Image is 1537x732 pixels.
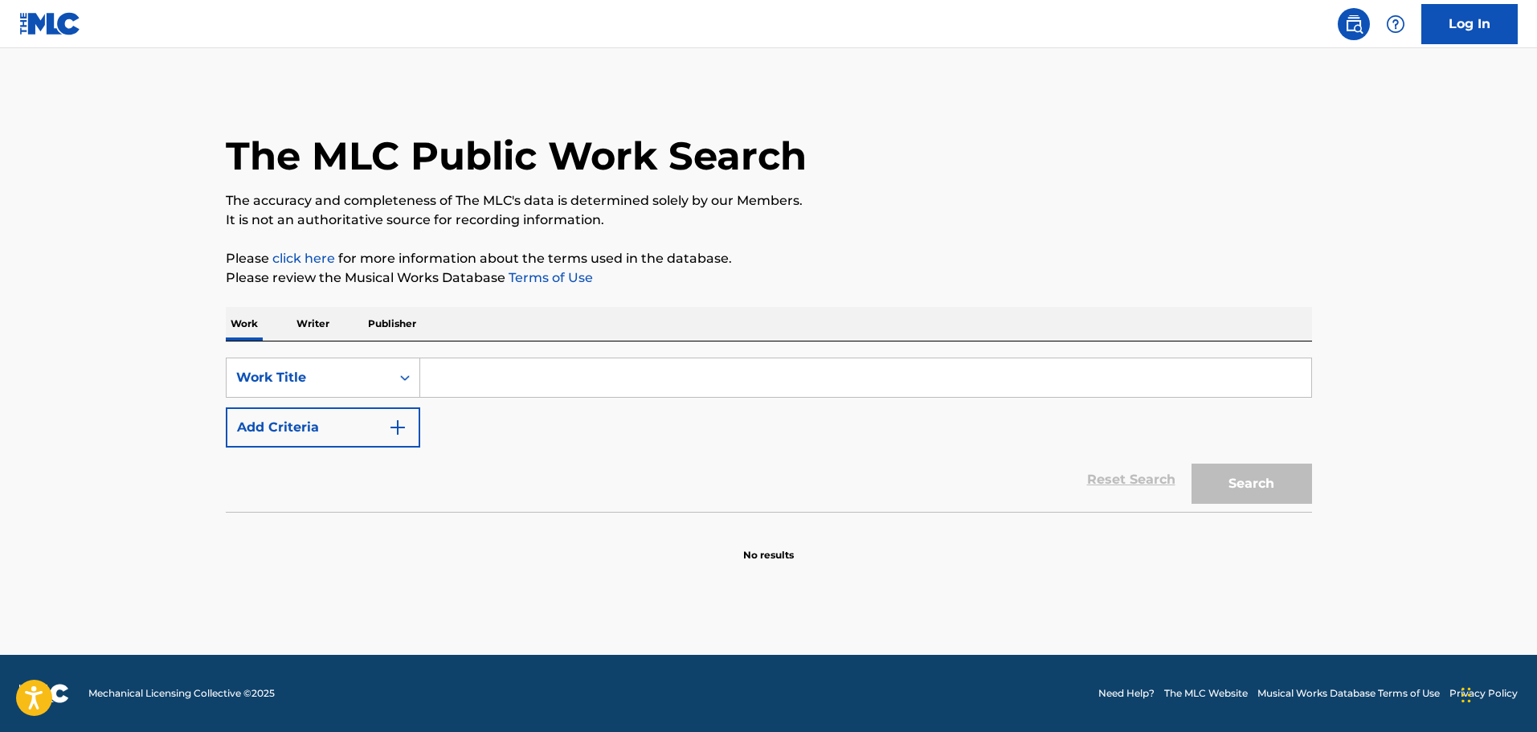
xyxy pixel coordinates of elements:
[505,270,593,285] a: Terms of Use
[388,418,407,437] img: 9d2ae6d4665cec9f34b9.svg
[1461,671,1471,719] div: Drag
[226,132,807,180] h1: The MLC Public Work Search
[1338,8,1370,40] a: Public Search
[226,268,1312,288] p: Please review the Musical Works Database
[1421,4,1518,44] a: Log In
[19,12,81,35] img: MLC Logo
[1457,655,1537,732] iframe: Chat Widget
[226,191,1312,211] p: The accuracy and completeness of The MLC's data is determined solely by our Members.
[1380,8,1412,40] div: Help
[226,211,1312,230] p: It is not an authoritative source for recording information.
[226,307,263,341] p: Work
[19,684,69,703] img: logo
[743,529,794,562] p: No results
[236,368,381,387] div: Work Title
[1344,14,1363,34] img: search
[363,307,421,341] p: Publisher
[1386,14,1405,34] img: help
[292,307,334,341] p: Writer
[226,249,1312,268] p: Please for more information about the terms used in the database.
[1098,686,1155,701] a: Need Help?
[1449,686,1518,701] a: Privacy Policy
[1164,686,1248,701] a: The MLC Website
[226,407,420,448] button: Add Criteria
[88,686,275,701] span: Mechanical Licensing Collective © 2025
[1257,686,1440,701] a: Musical Works Database Terms of Use
[272,251,335,266] a: click here
[226,358,1312,512] form: Search Form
